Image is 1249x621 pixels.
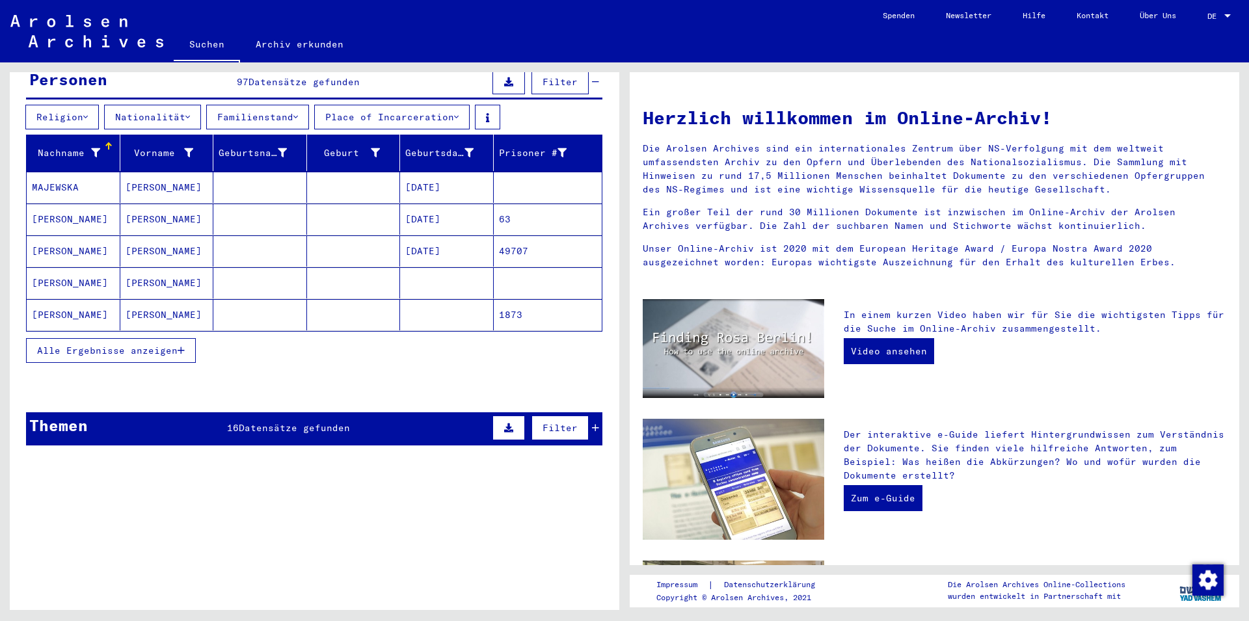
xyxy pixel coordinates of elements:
[948,579,1125,590] p: Die Arolsen Archives Online-Collections
[32,142,120,163] div: Nachname
[25,105,99,129] button: Religion
[32,146,100,160] div: Nachname
[1207,12,1222,21] span: DE
[494,299,602,330] mat-cell: 1873
[400,204,494,235] mat-cell: [DATE]
[27,135,120,171] mat-header-cell: Nachname
[120,235,214,267] mat-cell: [PERSON_NAME]
[120,172,214,203] mat-cell: [PERSON_NAME]
[219,146,287,160] div: Geburtsname
[499,146,567,160] div: Prisoner #
[543,422,578,434] span: Filter
[643,419,824,540] img: eguide.jpg
[174,29,240,62] a: Suchen
[405,142,493,163] div: Geburtsdatum
[844,428,1226,482] p: Der interaktive e-Guide liefert Hintergrundwissen zum Verständnis der Dokumente. Sie finden viele...
[126,142,213,163] div: Vorname
[126,146,194,160] div: Vorname
[643,205,1226,233] p: Ein großer Teil der rund 30 Millionen Dokumente ist inzwischen im Online-Archiv der Arolsen Archi...
[27,204,120,235] mat-cell: [PERSON_NAME]
[494,235,602,267] mat-cell: 49707
[844,338,934,364] a: Video ansehen
[643,242,1226,269] p: Unser Online-Archiv ist 2020 mit dem European Heritage Award / Europa Nostra Award 2020 ausgezeic...
[1192,564,1224,596] img: Zustimmung ändern
[227,422,239,434] span: 16
[120,135,214,171] mat-header-cell: Vorname
[643,104,1226,131] h1: Herzlich willkommen im Online-Archiv!
[237,76,248,88] span: 97
[27,172,120,203] mat-cell: MAJEWSKA
[206,105,309,129] button: Familienstand
[27,267,120,298] mat-cell: [PERSON_NAME]
[120,267,214,298] mat-cell: [PERSON_NAME]
[104,105,201,129] button: Nationalität
[307,135,401,171] mat-header-cell: Geburt‏
[312,146,381,160] div: Geburt‏
[543,76,578,88] span: Filter
[29,414,88,437] div: Themen
[219,142,306,163] div: Geburtsname
[400,135,494,171] mat-header-cell: Geburtsdatum
[120,299,214,330] mat-cell: [PERSON_NAME]
[656,592,831,603] p: Copyright © Arolsen Archives, 2021
[26,338,196,363] button: Alle Ergebnisse anzeigen
[27,235,120,267] mat-cell: [PERSON_NAME]
[213,135,307,171] mat-header-cell: Geburtsname
[10,15,163,47] img: Arolsen_neg.svg
[643,299,824,398] img: video.jpg
[656,578,708,592] a: Impressum
[494,135,602,171] mat-header-cell: Prisoner #
[494,204,602,235] mat-cell: 63
[656,578,831,592] div: |
[499,142,587,163] div: Prisoner #
[314,105,470,129] button: Place of Incarceration
[240,29,359,60] a: Archiv erkunden
[120,204,214,235] mat-cell: [PERSON_NAME]
[844,485,922,511] a: Zum e-Guide
[531,70,589,94] button: Filter
[531,416,589,440] button: Filter
[400,172,494,203] mat-cell: [DATE]
[239,422,350,434] span: Datensätze gefunden
[714,578,831,592] a: Datenschutzerklärung
[643,142,1226,196] p: Die Arolsen Archives sind ein internationales Zentrum über NS-Verfolgung mit dem weltweit umfasse...
[400,235,494,267] mat-cell: [DATE]
[29,68,107,91] div: Personen
[37,345,178,356] span: Alle Ergebnisse anzeigen
[27,299,120,330] mat-cell: [PERSON_NAME]
[844,308,1226,336] p: In einem kurzen Video haben wir für Sie die wichtigsten Tipps für die Suche im Online-Archiv zusa...
[948,590,1125,602] p: wurden entwickelt in Partnerschaft mit
[312,142,400,163] div: Geburt‏
[248,76,360,88] span: Datensätze gefunden
[1177,574,1226,607] img: yv_logo.png
[405,146,474,160] div: Geburtsdatum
